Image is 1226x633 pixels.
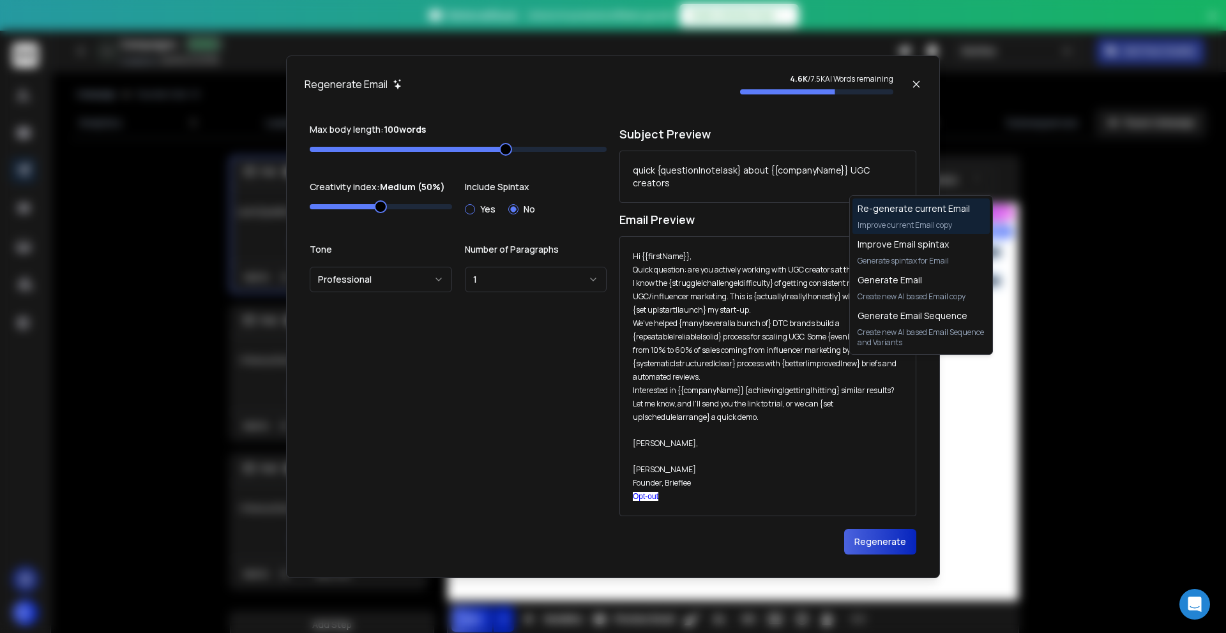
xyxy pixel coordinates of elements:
h1: Generate Email [858,274,965,287]
span: I know the {struggle|challenge|difficulty} of getting consistent results from UGC/influencer mark... [633,278,895,315]
label: No [524,205,535,214]
a: Opt-out [633,492,658,501]
div: Open Intercom Messenger [1179,589,1210,620]
strong: Medium (50%) [380,181,445,193]
h1: Generate Email Sequence [858,309,985,322]
p: Create new AI based Email Sequence and Variants [858,327,985,348]
label: Tone [310,245,452,254]
h1: Re-generate current Email [858,202,970,215]
label: Max body length: [310,125,607,134]
label: Creativity index: [310,182,452,191]
span: Let me know, and I'll send you the link to trial, or we can {set up|schedule|arrange} a quick demo. [633,398,835,422]
button: 1 [465,267,607,292]
label: Include Spintax [465,182,607,191]
p: Improve current Email copy [858,220,970,230]
p: / 7.5K AI Words remaining [740,74,893,84]
h1: Improve Email spintax [858,238,949,251]
span: We've helped {many|several|a bunch of} DTC brands build a {repeatable|reliable|solid} process for... [633,318,900,382]
label: Number of Paragraphs [465,245,607,254]
label: Yes [480,205,496,214]
button: Professional [310,267,452,292]
h1: Email Preview [619,211,916,228]
h1: Regenerate Email [305,77,388,92]
span: [PERSON_NAME] Founder, Brieflee [633,464,696,488]
h1: Subject Preview [619,125,916,143]
button: Regenerate [844,529,916,555]
p: Generate spintax for Email [858,256,949,266]
p: Create new AI based Email copy [858,292,965,302]
strong: 100 words [384,123,426,135]
div: quick {question|note|ask} about {{companyName}} UGC creators [633,164,903,190]
span: Hi {{firstName}}, [633,251,692,262]
span: Quick question: are you actively working with UGC creators at the moment? [633,264,889,275]
span: Interested in {{companyName}} {achieving|getting|hitting} similar results? [633,385,895,396]
span: [PERSON_NAME], [633,438,698,449]
strong: 4.6K [790,73,808,84]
